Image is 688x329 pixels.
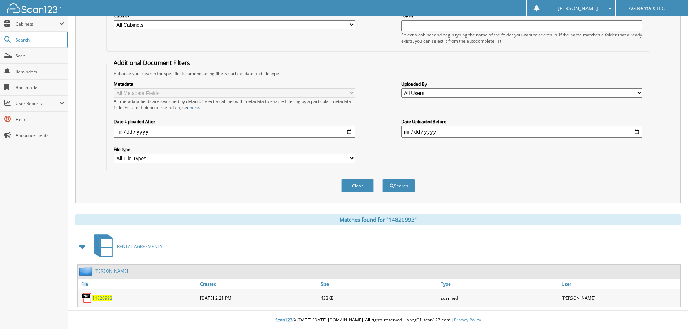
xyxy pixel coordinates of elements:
label: Date Uploaded After [114,118,355,125]
span: Scan [16,53,64,59]
span: User Reports [16,100,59,107]
label: Uploaded By [401,81,642,87]
a: RENTAL AGREEMENTS [90,232,163,261]
div: Select a cabinet and begin typing the name of the folder you want to search in. If the name match... [401,32,642,44]
a: File [78,279,198,289]
a: Created [198,279,319,289]
input: end [401,126,642,138]
a: Size [319,279,440,289]
div: [DATE] 2:21 PM [198,291,319,305]
img: scan123-logo-white.svg [7,3,61,13]
span: LAG Rentals LLC [626,6,665,10]
div: © [DATE]-[DATE] [DOMAIN_NAME]. All rights reserved | appg01-scan123-com | [68,311,688,329]
iframe: Chat Widget [652,294,688,329]
span: Announcements [16,132,64,138]
label: Metadata [114,81,355,87]
div: Enhance your search for specific documents using filters such as date and file type. [110,70,646,77]
div: 433KB [319,291,440,305]
span: RENTAL AGREEMENTS [117,243,163,250]
legend: Additional Document Filters [110,59,194,67]
label: File type [114,146,355,152]
label: Date Uploaded Before [401,118,642,125]
span: Scan123 [275,317,293,323]
a: User [560,279,680,289]
span: Cabinets [16,21,59,27]
div: [PERSON_NAME] [560,291,680,305]
span: Bookmarks [16,85,64,91]
span: [PERSON_NAME] [558,6,598,10]
a: here [190,104,199,111]
button: Clear [341,179,374,192]
a: [PERSON_NAME] [94,268,128,274]
img: PDF.png [81,293,92,303]
span: Search [16,37,63,43]
span: Reminders [16,69,64,75]
span: Help [16,116,64,122]
div: Matches found for "14820993" [75,214,681,225]
a: 14820993 [92,295,112,301]
div: scanned [439,291,560,305]
div: All metadata fields are searched by default. Select a cabinet with metadata to enable filtering b... [114,98,355,111]
img: folder2.png [79,267,94,276]
a: Privacy Policy [454,317,481,323]
input: start [114,126,355,138]
button: Search [382,179,415,192]
a: Type [439,279,560,289]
